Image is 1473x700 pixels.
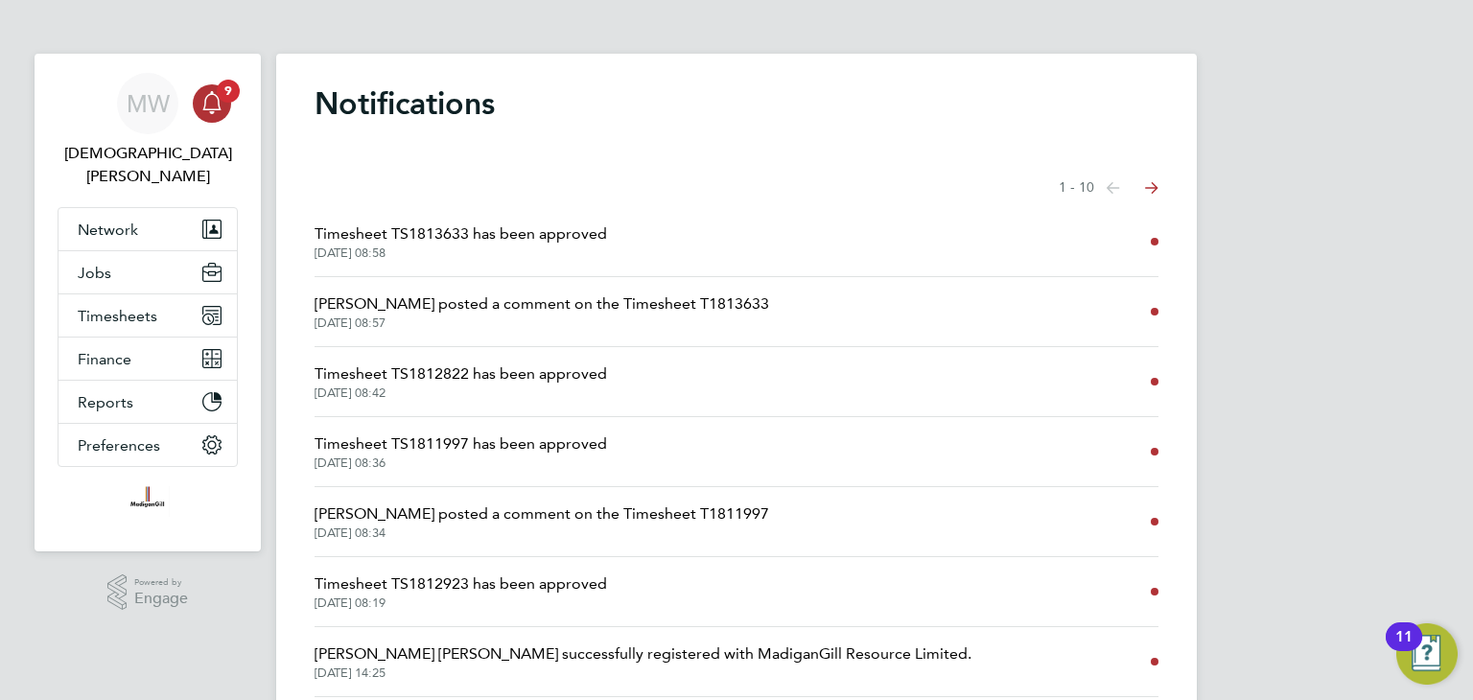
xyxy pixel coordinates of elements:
button: Timesheets [58,294,237,337]
span: Timesheet TS1811997 has been approved [315,432,607,455]
span: [DATE] 08:58 [315,245,607,261]
a: Go to home page [58,486,238,517]
span: [DATE] 08:57 [315,315,769,331]
span: Reports [78,393,133,411]
span: MW [127,91,170,116]
a: [PERSON_NAME] posted a comment on the Timesheet T1813633[DATE] 08:57 [315,292,769,331]
span: [PERSON_NAME] posted a comment on the Timesheet T1811997 [315,502,769,525]
button: Preferences [58,424,237,466]
div: 11 [1395,637,1413,662]
span: [PERSON_NAME] [PERSON_NAME] successfully registered with MadiganGill Resource Limited. [315,642,971,665]
button: Finance [58,338,237,380]
span: Timesheet TS1813633 has been approved [315,222,607,245]
a: MW[DEMOGRAPHIC_DATA][PERSON_NAME] [58,73,238,188]
a: Timesheet TS1813633 has been approved[DATE] 08:58 [315,222,607,261]
span: [PERSON_NAME] posted a comment on the Timesheet T1813633 [315,292,769,315]
span: 1 - 10 [1059,178,1094,198]
a: 9 [193,73,231,134]
span: [DATE] 08:34 [315,525,769,541]
span: Matthew Wise [58,142,238,188]
span: [DATE] 14:25 [315,665,971,681]
button: Open Resource Center, 11 new notifications [1396,623,1458,685]
span: Finance [78,350,131,368]
button: Network [58,208,237,250]
span: Jobs [78,264,111,282]
span: Engage [134,591,188,607]
img: madigangill-logo-retina.png [126,486,169,517]
a: Timesheet TS1812923 has been approved[DATE] 08:19 [315,572,607,611]
a: [PERSON_NAME] posted a comment on the Timesheet T1811997[DATE] 08:34 [315,502,769,541]
a: Timesheet TS1812822 has been approved[DATE] 08:42 [315,362,607,401]
button: Jobs [58,251,237,293]
button: Reports [58,381,237,423]
h1: Notifications [315,84,1158,123]
span: Timesheet TS1812822 has been approved [315,362,607,385]
span: [DATE] 08:36 [315,455,607,471]
nav: Select page of notifications list [1059,169,1158,207]
a: Powered byEngage [107,574,189,611]
span: [DATE] 08:42 [315,385,607,401]
span: Timesheet TS1812923 has been approved [315,572,607,595]
nav: Main navigation [35,54,261,551]
span: Powered by [134,574,188,591]
span: Timesheets [78,307,157,325]
a: [PERSON_NAME] [PERSON_NAME] successfully registered with MadiganGill Resource Limited.[DATE] 14:25 [315,642,971,681]
a: Timesheet TS1811997 has been approved[DATE] 08:36 [315,432,607,471]
span: Network [78,221,138,239]
span: [DATE] 08:19 [315,595,607,611]
span: Preferences [78,436,160,455]
span: 9 [217,80,240,103]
